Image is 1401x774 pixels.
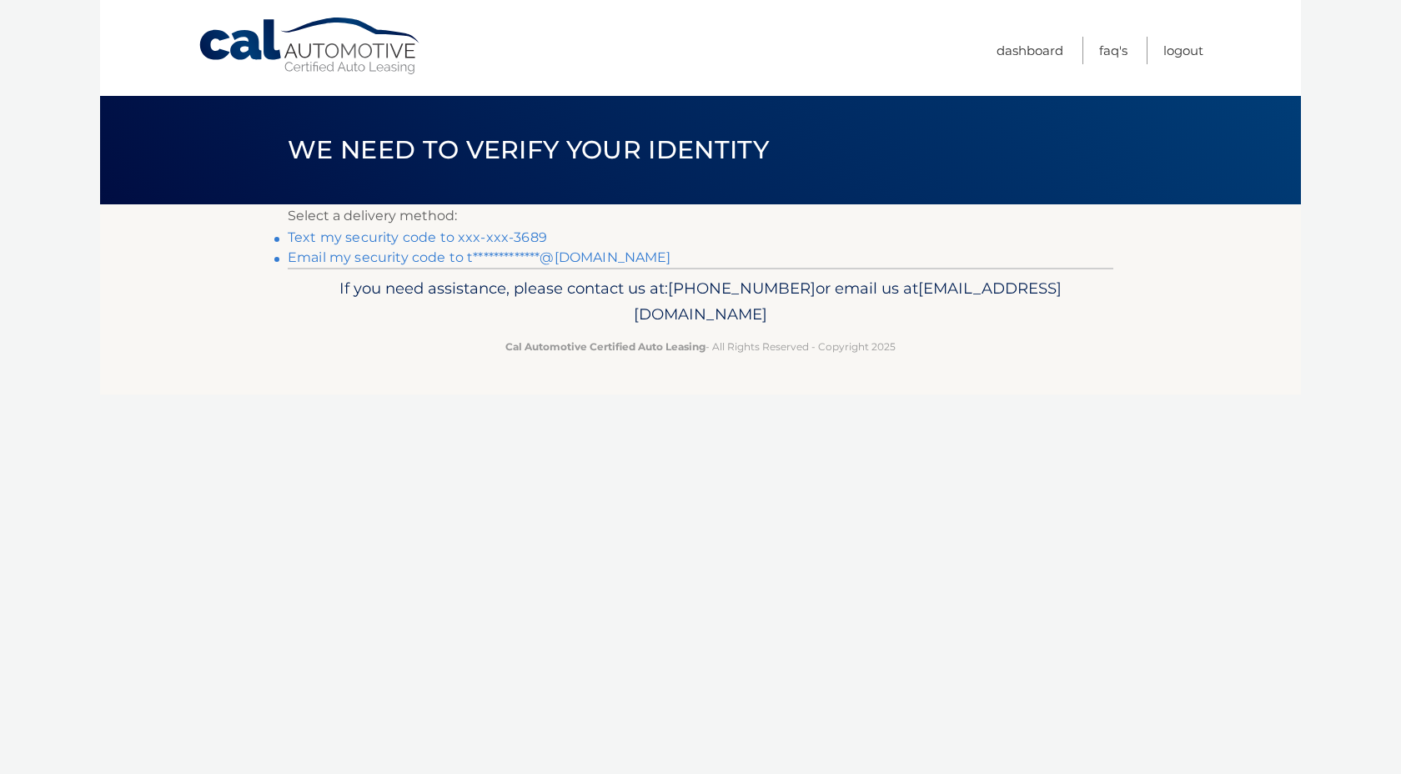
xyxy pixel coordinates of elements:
[997,37,1063,64] a: Dashboard
[505,340,706,353] strong: Cal Automotive Certified Auto Leasing
[299,338,1102,355] p: - All Rights Reserved - Copyright 2025
[288,229,547,245] a: Text my security code to xxx-xxx-3689
[198,17,423,76] a: Cal Automotive
[288,134,769,165] span: We need to verify your identity
[299,275,1102,329] p: If you need assistance, please contact us at: or email us at
[1163,37,1203,64] a: Logout
[1099,37,1127,64] a: FAQ's
[668,279,816,298] span: [PHONE_NUMBER]
[288,204,1113,228] p: Select a delivery method:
